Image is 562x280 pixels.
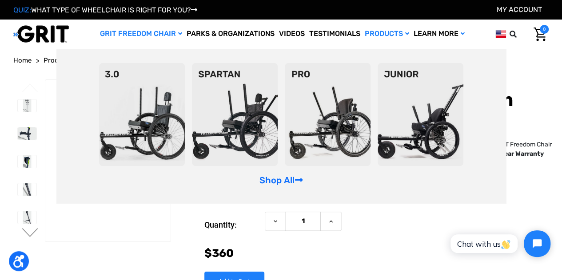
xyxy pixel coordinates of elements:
[13,55,549,66] nav: Breadcrumb
[259,175,303,185] a: Shop All
[534,28,546,41] img: Cart
[307,20,363,48] a: Testimonials
[13,25,69,43] img: GRIT All-Terrain Wheelchair and Mobility Equipment
[18,127,36,140] img: Ergobaum Black Mamba Forearm Crutches by Ergoactives - Pair
[204,212,260,238] label: Quantity:
[184,20,277,48] a: Parks & Organizations
[13,6,197,14] a: QUIZ:WHAT TYPE OF WHEELCHAIR IS RIGHT FOR YOU?
[99,63,185,166] img: 3point0.png
[204,247,234,260] span: $360
[192,63,278,166] img: spartan2.png
[514,25,527,43] input: Search
[495,28,506,39] img: us.png
[495,140,552,149] p: GRIT Freedom Chair
[540,25,549,34] span: 0
[18,183,36,196] img: Ergobaum Black Mamba Forearm Crutches by Ergoactives - Pair
[277,20,307,48] a: Videos
[497,5,542,14] a: Account
[21,83,40,94] button: Go to slide 2 of 2
[441,223,558,264] iframe: Tidio Chat
[285,63,371,166] img: pro-chair.png
[378,63,463,166] img: junior-chair.png
[18,211,36,224] img: Ergobaum Black Mamba Forearm Crutches by Ergoactives - Pair
[44,56,72,64] span: Products
[18,99,36,112] img: Ergobaum Black Mamba Forearm Crutches by Ergoactives - Pair
[13,6,31,14] span: QUIZ:
[98,20,184,48] a: GRIT Freedom Chair
[45,119,171,202] img: Ergobaum Black Mamba Forearm Crutches by Ergoactives - Pair
[527,25,549,43] a: Cart with 0 items
[13,55,32,66] a: Home
[411,20,467,48] a: Learn More
[13,56,32,64] span: Home
[363,20,411,48] a: Products
[21,228,40,239] button: Go to slide 2 of 2
[44,55,72,66] a: Products
[495,150,544,158] strong: 2 Year Warranty
[18,155,36,168] img: Ergobaum Black Mamba Forearm Crutches by Ergoactives - Pair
